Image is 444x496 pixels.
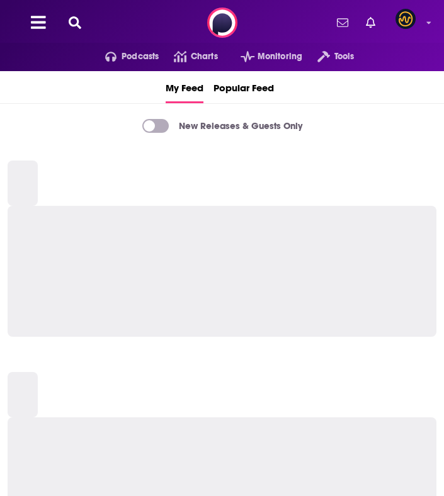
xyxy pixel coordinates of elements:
[90,47,159,67] button: open menu
[213,74,274,101] span: Popular Feed
[361,12,380,33] a: Show notifications dropdown
[207,8,237,38] img: Podchaser - Follow, Share and Rate Podcasts
[225,47,302,67] button: open menu
[332,12,353,33] a: Show notifications dropdown
[166,74,203,101] span: My Feed
[258,48,302,65] span: Monitoring
[213,71,274,103] a: Popular Feed
[302,47,354,67] button: open menu
[159,47,217,67] a: Charts
[396,9,423,37] a: Logged in as LowerStreet
[166,71,203,103] a: My Feed
[122,48,159,65] span: Podcasts
[396,9,416,29] span: Logged in as LowerStreet
[396,9,416,29] img: User Profile
[191,48,218,65] span: Charts
[334,48,355,65] span: Tools
[142,119,302,133] a: New Releases & Guests Only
